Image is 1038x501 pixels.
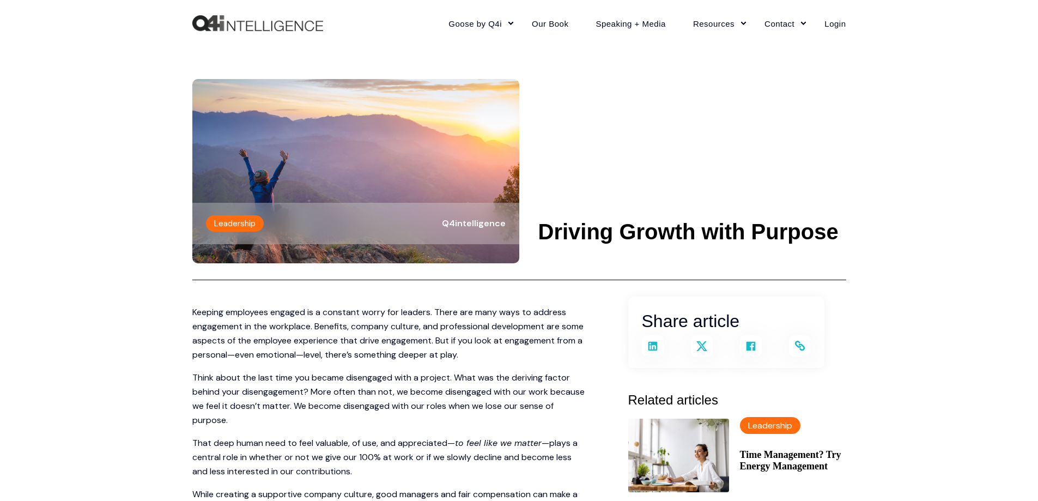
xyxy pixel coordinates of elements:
[192,371,585,427] p: Think about the last time you became disengaged with a project. What was the deriving factor behi...
[442,218,506,229] span: Q4intelligence
[455,437,542,449] em: to feel like we matter­
[206,215,264,232] label: Leadership
[628,419,729,492] img: Smiling woman in a white blouse working on a computer at a desk with flowers on the table.
[642,307,811,335] h3: Share article
[740,417,800,434] label: Leadership
[192,15,323,32] img: Q4intelligence, LLC logo
[538,220,839,244] h1: Driving Growth with Purpose
[192,15,323,32] a: Back to Home
[628,390,846,411] h3: Related articles
[192,305,585,362] p: Keeping employees engaged is a constant worry for leaders. There are many ways to address engagem...
[740,449,846,472] a: Time Management? Try Energy Management
[192,436,585,479] p: That deep human need to feel valuable, of use, and appreciated— —plays a central role in whether ...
